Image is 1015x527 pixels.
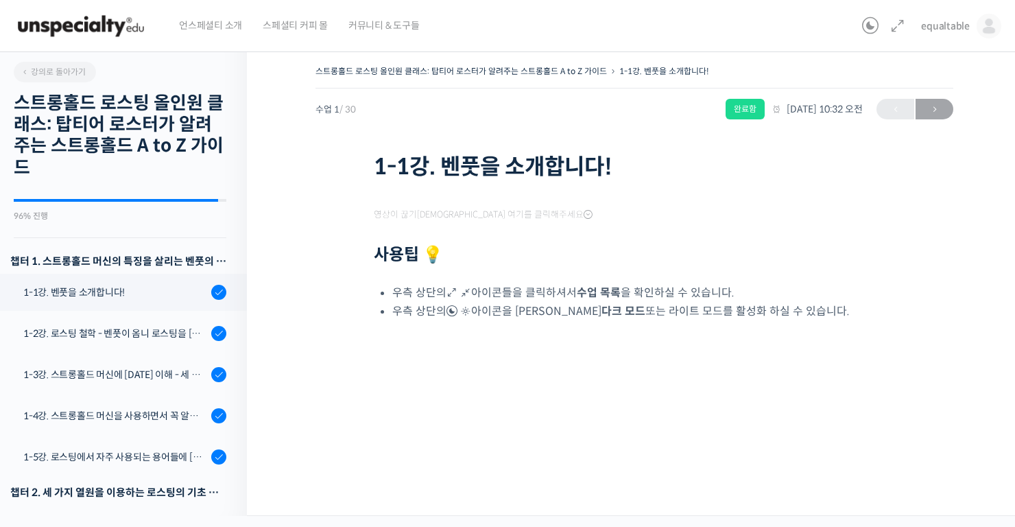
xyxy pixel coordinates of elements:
h2: 스트롱홀드 로스팅 올인원 클래스: 탑티어 로스터가 알려주는 스트롱홀드 A to Z 가이드 [14,93,226,178]
span: equaltable [921,20,970,32]
div: 완료함 [726,99,765,119]
b: 다크 모드 [601,304,645,318]
strong: 사용팁 💡 [374,244,443,265]
div: 1-2강. 로스팅 철학 - 벤풋이 옴니 로스팅을 [DATE] 않는 이유 [23,326,207,341]
span: 강의로 돌아가기 [21,67,86,77]
a: 강의로 돌아가기 [14,62,96,82]
div: 1-3강. 스트롱홀드 머신에 [DATE] 이해 - 세 가지 열원이 만들어내는 변화 [23,367,207,382]
li: 우측 상단의 아이콘을 [PERSON_NAME] 또는 라이트 모드를 활성화 하실 수 있습니다. [392,302,895,320]
div: 96% 진행 [14,212,226,220]
div: 챕터 2. 세 가지 열원을 이용하는 로스팅의 기초 설계 [10,483,226,502]
li: 우측 상단의 아이콘들을 클릭하셔서 을 확인하실 수 있습니다. [392,283,895,302]
span: 수업 1 [315,105,356,114]
h1: 1-1강. 벤풋을 소개합니다! [374,154,895,180]
span: 영상이 끊기[DEMOGRAPHIC_DATA] 여기를 클릭해주세요 [374,209,593,220]
div: 1-1강. 벤풋을 소개합니다! [23,285,207,300]
span: / 30 [339,104,356,115]
span: → [916,100,953,119]
div: 1-5강. 로스팅에서 자주 사용되는 용어들에 [DATE] 이해 [23,449,207,465]
h3: 챕터 1. 스트롱홀드 머신의 특징을 살리는 벤풋의 로스팅 방식 [10,252,226,270]
a: 다음→ [916,99,953,119]
div: 1-4강. 스트롱홀드 머신을 사용하면서 꼭 알고 있어야 할 유의사항 [23,408,207,423]
b: 수업 목록 [577,285,621,300]
span: [DATE] 10:32 오전 [772,103,863,115]
a: 1-1강. 벤풋을 소개합니다! [619,66,709,76]
a: 스트롱홀드 로스팅 올인원 클래스: 탑티어 로스터가 알려주는 스트롱홀드 A to Z 가이드 [315,66,607,76]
